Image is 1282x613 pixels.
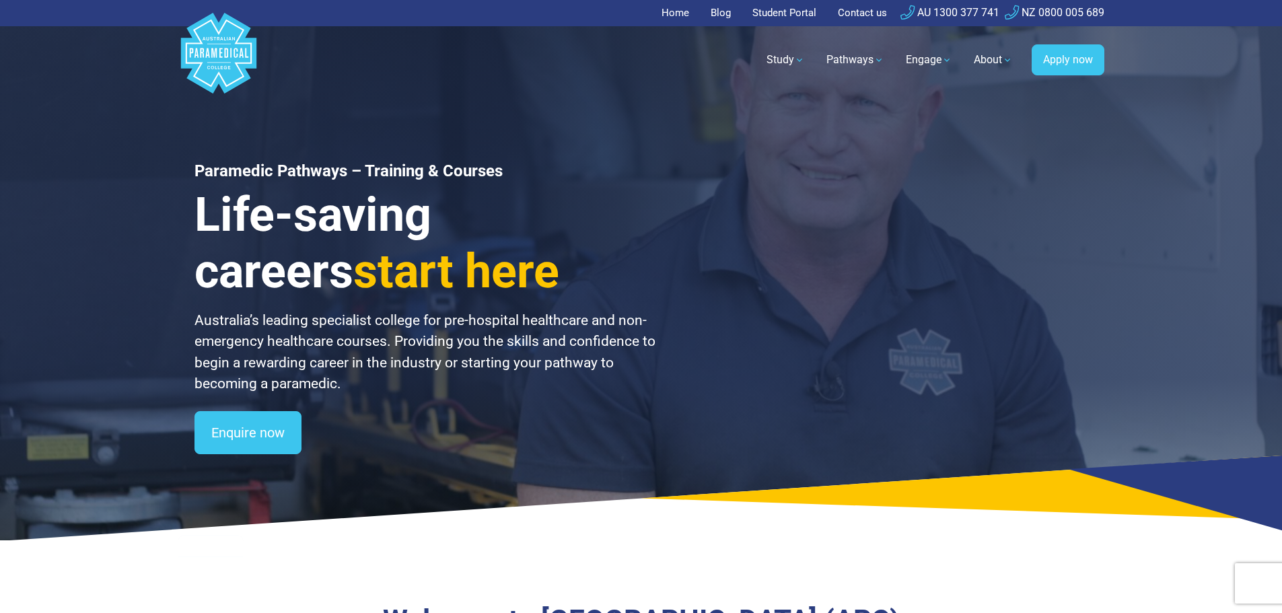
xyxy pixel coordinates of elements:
[194,310,657,395] p: Australia’s leading specialist college for pre-hospital healthcare and non-emergency healthcare c...
[758,41,813,79] a: Study
[194,186,657,299] h3: Life-saving careers
[966,41,1021,79] a: About
[1032,44,1104,75] a: Apply now
[178,26,259,94] a: Australian Paramedical College
[353,244,559,299] span: start here
[194,161,657,181] h1: Paramedic Pathways – Training & Courses
[194,411,301,454] a: Enquire now
[818,41,892,79] a: Pathways
[1005,6,1104,19] a: NZ 0800 005 689
[898,41,960,79] a: Engage
[900,6,999,19] a: AU 1300 377 741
